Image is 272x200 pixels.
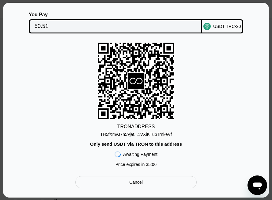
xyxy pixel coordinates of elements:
div: TH5fXmvJ7n59jat...1VXiKTupTrnkeVf [100,129,172,137]
span: 35 : 06 [146,162,157,167]
div: USDT TRC-20 [213,24,241,29]
div: TH5fXmvJ7n59jat...1VXiKTupTrnkeVf [100,132,172,137]
div: Awaiting Payment [123,152,157,157]
div: TRON ADDRESS [117,124,155,129]
div: Cancel [129,179,143,185]
div: Only send USDT via TRON to this address [90,141,182,147]
div: You Pay [29,12,202,17]
div: Cancel [75,176,197,188]
div: You PayUSDT TRC-20 [12,12,260,33]
iframe: Button to launch messaging window [247,175,267,195]
div: Price expires in [115,162,157,167]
